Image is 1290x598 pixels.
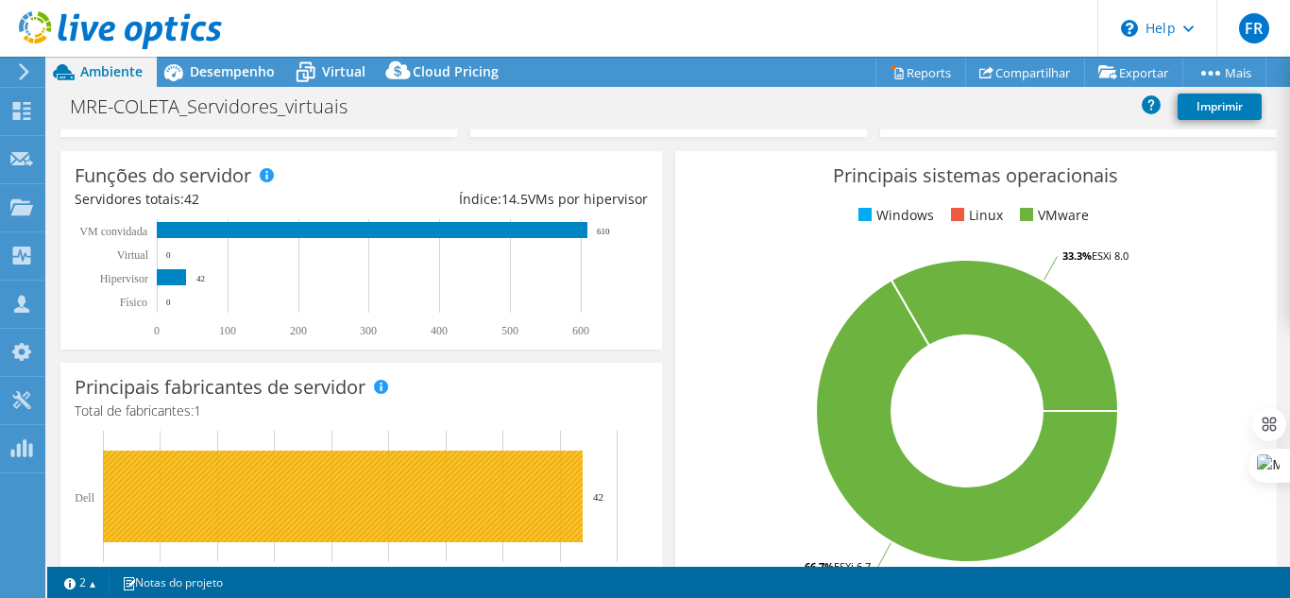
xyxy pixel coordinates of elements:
div: Índice: VMs por hipervisor [361,189,647,210]
svg: \n [1121,20,1138,37]
span: 42 [184,190,199,208]
span: Ambiente [80,62,143,80]
span: FR [1239,13,1269,43]
text: 42 [593,491,603,503]
text: 300 [360,324,377,337]
h3: Principais sistemas operacionais [689,165,1263,186]
tspan: 66.7% [805,559,834,573]
a: Reports [875,58,966,87]
text: 42 [196,274,205,283]
text: 0 [154,324,160,337]
tspan: ESXi 6.7 [834,559,871,573]
tspan: 33.3% [1062,248,1092,263]
a: Mais [1182,58,1266,87]
div: Servidores totais: [75,189,361,210]
text: 600 [572,324,589,337]
a: Imprimir [1178,94,1262,120]
h1: MRE-COLETA_Servidores_virtuais [61,96,377,117]
a: Compartilhar [965,58,1085,87]
a: Exportar [1084,58,1183,87]
h3: Funções do servidor [75,165,251,186]
text: 0 [166,298,171,307]
text: 500 [501,324,518,337]
tspan: ESXi 8.0 [1092,248,1129,263]
h3: Principais fabricantes de servidor [75,377,365,398]
tspan: Físico [120,296,147,309]
h4: Total de fabricantes: [75,401,648,421]
a: 2 [51,571,110,594]
text: 0 [166,250,171,260]
li: Windows [854,205,934,226]
span: Virtual [322,62,365,80]
text: Hipervisor [100,272,148,285]
text: 400 [431,324,448,337]
li: Linux [946,205,1003,226]
text: Virtual [117,248,149,262]
a: Notas do projeto [109,571,236,594]
li: VMware [1015,205,1089,226]
text: 610 [597,227,610,236]
span: Desempenho [190,62,275,80]
span: 14.5 [501,190,528,208]
span: Cloud Pricing [413,62,499,80]
text: 100 [219,324,236,337]
text: VM convidada [79,225,147,238]
text: Dell [75,491,94,504]
span: 1 [194,402,201,419]
text: 200 [290,324,307,337]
